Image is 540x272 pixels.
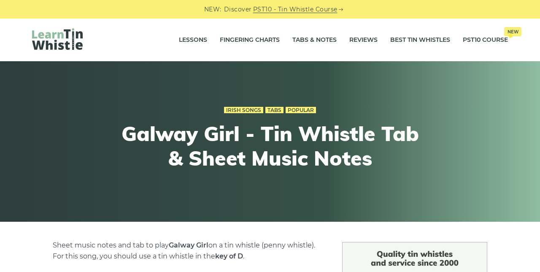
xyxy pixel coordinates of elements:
a: Tabs & Notes [292,30,337,51]
a: Fingering Charts [220,30,280,51]
strong: Galway Girl [169,241,208,249]
a: Irish Songs [224,107,263,114]
span: New [504,27,521,36]
a: Tabs [265,107,283,114]
a: PST10 CourseNew [463,30,508,51]
strong: key of D [215,252,243,260]
a: Best Tin Whistles [390,30,450,51]
p: Sheet music notes and tab to play on a tin whistle (penny whistle). For this song, you should use... [53,240,322,262]
img: LearnTinWhistle.com [32,28,83,50]
a: Reviews [349,30,378,51]
a: Popular [286,107,316,114]
a: Lessons [179,30,207,51]
h1: Galway Girl - Tin Whistle Tab & Sheet Music Notes [115,122,425,170]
